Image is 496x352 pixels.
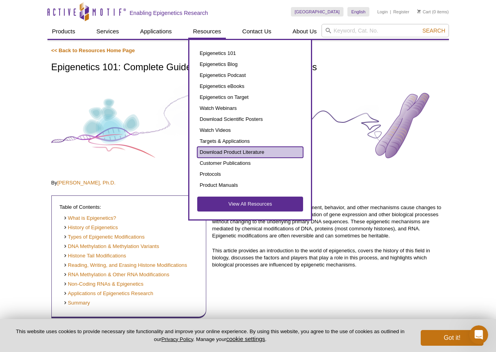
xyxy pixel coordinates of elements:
[420,27,447,34] button: Search
[212,204,445,239] p: Epigenetics is the study of how the environment, behavior, and other mechanisms cause changes to ...
[197,59,303,70] a: Epigenetics Blog
[51,81,445,170] img: Complete Guide to Understanding Epigenetics
[322,24,449,37] input: Keyword, Cat. No.
[64,281,144,288] a: Non-Coding RNAs & Epigenetics
[238,24,276,39] a: Contact Us
[197,70,303,81] a: Epigenetics Podcast
[92,24,124,39] a: Services
[60,204,198,211] p: Table of Contents:
[417,9,421,13] img: Your Cart
[57,180,116,186] a: [PERSON_NAME], Ph.D.
[291,7,344,16] a: [GEOGRAPHIC_DATA]
[377,9,388,15] a: Login
[51,179,445,186] p: By
[64,224,118,232] a: History of Epigenetics
[135,24,176,39] a: Applications
[197,114,303,125] a: Download Scientific Posters
[51,62,445,73] h1: Epigenetics 101: Complete Guide to Understanding Epigenetics
[161,336,193,342] a: Privacy Policy
[64,262,187,269] a: Reading, Writing, and Erasing Histone Modifications
[13,328,408,343] p: This website uses cookies to provide necessary site functionality and improve your online experie...
[197,158,303,169] a: Customer Publications
[421,330,483,346] button: Got it!
[197,180,303,191] a: Product Manuals
[64,299,90,307] a: Summary
[469,325,488,344] iframe: Intercom live chat
[197,92,303,103] a: Epigenetics on Target
[197,136,303,147] a: Targets & Applications
[64,290,153,297] a: Applications of Epigenetics Research
[197,125,303,136] a: Watch Videos
[288,24,322,39] a: About Us
[197,169,303,180] a: Protocols
[197,48,303,59] a: Epigenetics 101
[212,247,445,268] p: This article provides an introduction to the world of epigenetics, covers the history of this fie...
[64,252,126,260] a: Histone Tail Modifications
[130,9,208,16] h2: Enabling Epigenetics Research
[197,147,303,158] a: Download Product Literature
[47,24,80,39] a: Products
[417,7,449,16] li: (0 items)
[188,24,226,39] a: Resources
[197,103,303,114] a: Watch Webinars
[64,243,159,250] a: DNA Methylation & Methylation Variants
[393,9,409,15] a: Register
[417,9,431,15] a: Cart
[422,27,445,34] span: Search
[64,233,145,241] a: Types of Epigenetic Modifications
[64,271,169,279] a: RNA Methylation & Other RNA Modifications
[347,7,369,16] a: English
[226,336,265,342] button: cookie settings
[390,7,391,16] li: |
[64,215,116,222] a: What is Epigenetics?
[197,81,303,92] a: Epigenetics eBooks
[51,47,135,53] a: << Back to Resources Home Page
[197,197,303,212] a: View All Resources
